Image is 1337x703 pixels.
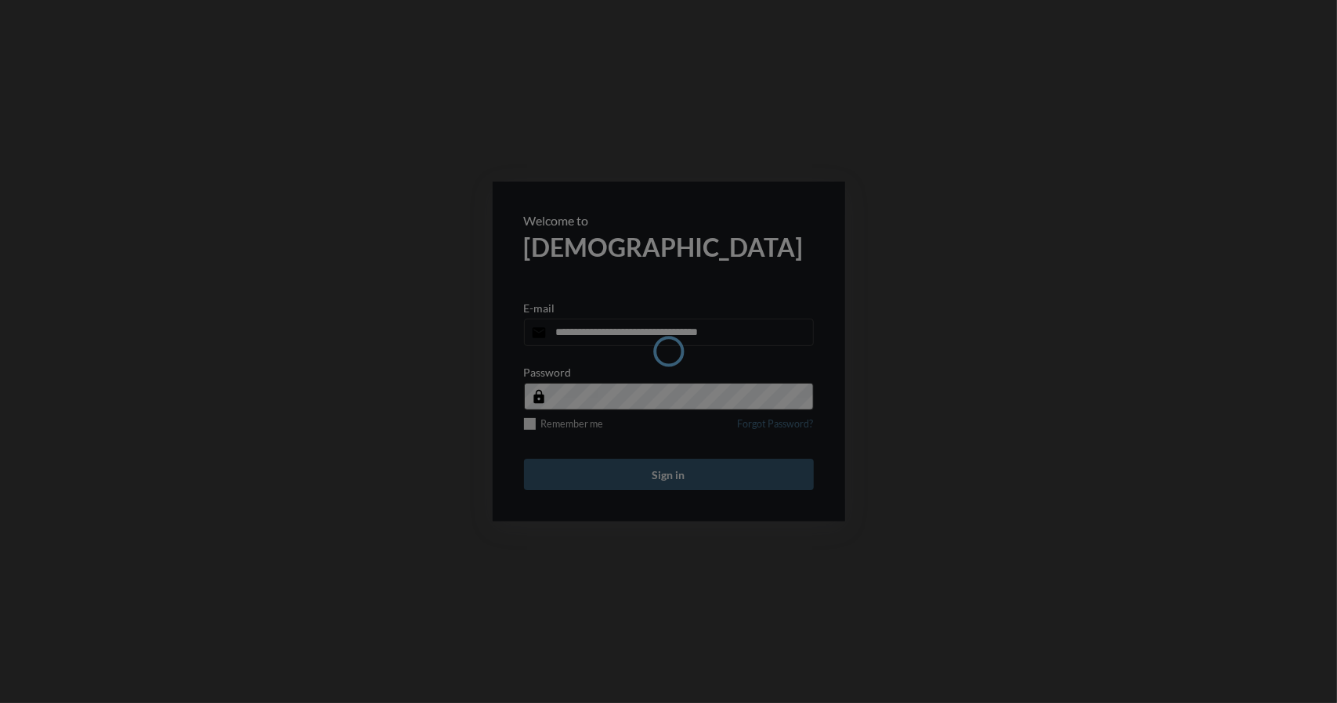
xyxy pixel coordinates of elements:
[524,232,814,262] h2: [DEMOGRAPHIC_DATA]
[524,459,814,490] button: Sign in
[524,418,604,430] label: Remember me
[524,213,814,228] p: Welcome to
[524,301,555,315] p: E-mail
[524,366,572,379] p: Password
[738,418,814,439] a: Forgot Password?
